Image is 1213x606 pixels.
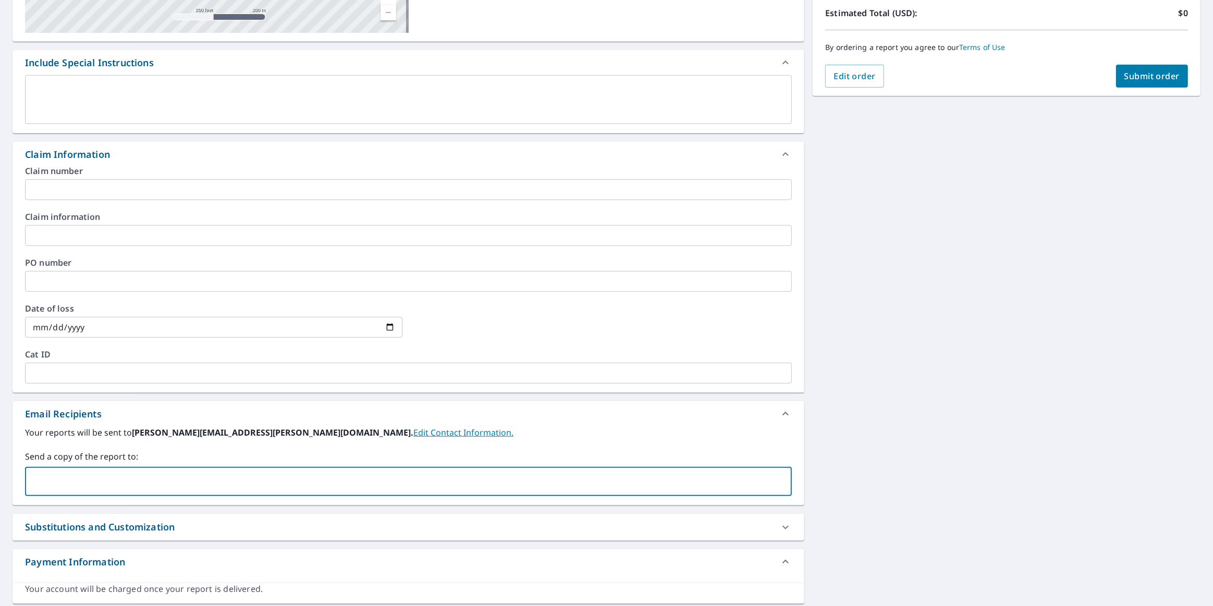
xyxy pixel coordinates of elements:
label: PO number [25,258,792,267]
b: [PERSON_NAME][EMAIL_ADDRESS][PERSON_NAME][DOMAIN_NAME]. [132,427,413,438]
div: Substitutions and Customization [13,514,804,540]
div: Your account will be charged once your report is delivered. [25,583,792,595]
a: Terms of Use [959,42,1006,52]
div: Payment Information [25,555,125,569]
div: Include Special Instructions [13,50,804,75]
button: Edit order [825,65,884,88]
div: Include Special Instructions [25,56,154,70]
a: EditContactInfo [413,427,513,438]
div: Payment Information [13,549,804,574]
p: By ordering a report you agree to our [825,43,1188,52]
a: Current Level 17, Zoom Out [381,5,396,20]
label: Claim information [25,213,792,221]
div: Claim Information [13,142,804,167]
div: Claim Information [25,147,110,162]
div: Email Recipients [25,407,102,421]
p: $0 [1179,7,1188,19]
label: Cat ID [25,350,792,358]
label: Date of loss [25,304,402,313]
span: Edit order [834,70,876,82]
label: Send a copy of the report to: [25,450,792,463]
label: Your reports will be sent to [25,426,792,439]
p: Estimated Total (USD): [825,7,1007,19]
div: Substitutions and Customization [25,520,175,534]
label: Claim number [25,167,792,175]
span: Submit order [1124,70,1180,82]
button: Submit order [1116,65,1189,88]
div: Email Recipients [13,401,804,426]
